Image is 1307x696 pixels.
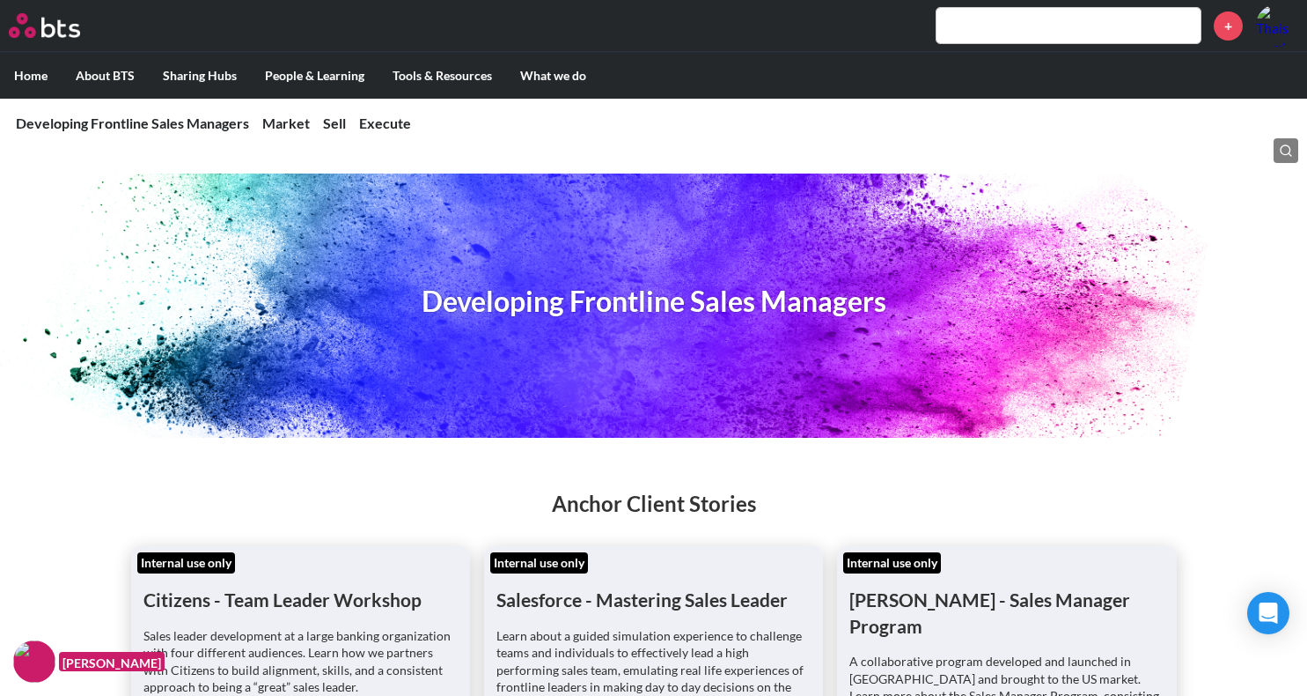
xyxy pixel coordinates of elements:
a: Profile [1256,4,1298,47]
h1: Salesforce - Mastering Sales Leader [496,559,811,612]
img: BTS Logo [9,13,80,38]
label: Sharing Hubs [149,53,251,99]
a: + [1214,11,1243,41]
label: Tools & Resources [378,53,506,99]
img: Thais Cardoso [1256,4,1298,47]
a: Market [262,115,310,131]
div: Internal use only [490,552,588,574]
a: Go home [9,13,113,38]
a: Sell [323,115,346,131]
figcaption: [PERSON_NAME] [59,652,165,672]
img: F [13,640,55,683]
a: Developing Frontline Sales Managers [16,115,249,131]
h1: Citizens - Team Leader Workshop [143,559,458,612]
a: Execute [359,115,411,131]
h1: [PERSON_NAME] - Sales Manager Program [849,559,1164,639]
p: Sales leader development at a large banking organization with four different audiences. Learn how... [143,627,458,696]
label: About BTS [62,53,149,99]
h1: Developing Frontline Sales Managers [422,282,886,322]
div: Internal use only [843,552,941,574]
div: Open Intercom Messenger [1247,592,1289,634]
label: What we do [506,53,600,99]
label: People & Learning [251,53,378,99]
div: Internal use only [137,552,235,574]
